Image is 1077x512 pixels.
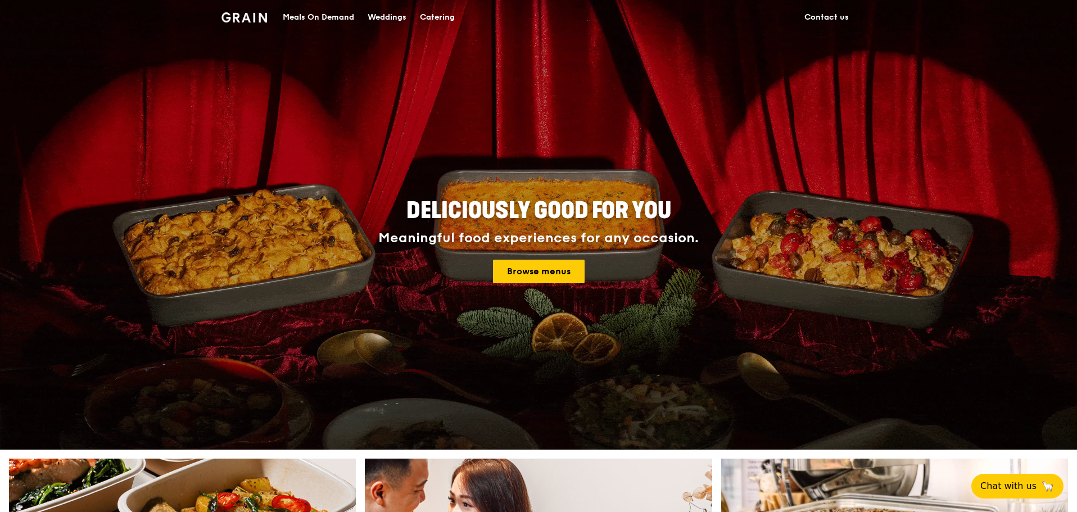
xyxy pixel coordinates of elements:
[361,1,413,34] a: Weddings
[980,479,1037,493] span: Chat with us
[406,197,671,224] span: Deliciously good for you
[221,12,267,22] img: Grain
[420,1,455,34] div: Catering
[798,1,856,34] a: Contact us
[283,1,354,34] div: Meals On Demand
[1041,479,1055,493] span: 🦙
[413,1,461,34] a: Catering
[368,1,406,34] div: Weddings
[971,474,1064,499] button: Chat with us🦙
[493,260,585,283] a: Browse menus
[336,230,741,246] div: Meaningful food experiences for any occasion.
